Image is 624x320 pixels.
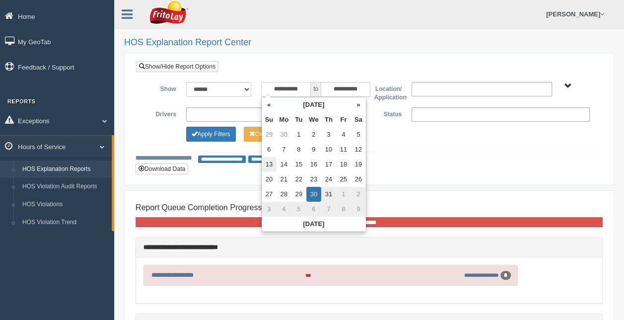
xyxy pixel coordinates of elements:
button: Change Filter Options [244,127,293,142]
td: 29 [291,187,306,202]
td: 28 [277,187,291,202]
td: 13 [262,157,277,172]
td: 7 [321,202,336,217]
a: Show/Hide Report Options [136,61,218,72]
label: Status [369,107,407,119]
td: 23 [306,172,321,187]
td: 5 [351,127,366,142]
td: 2 [351,187,366,202]
a: HOS Violation Audit Reports [18,178,112,196]
td: 6 [306,202,321,217]
td: 24 [321,172,336,187]
td: 4 [336,127,351,142]
label: Drivers [143,107,181,119]
td: 30 [306,187,321,202]
td: 8 [291,142,306,157]
td: 18 [336,157,351,172]
h2: HOS Explanation Report Center [124,38,614,48]
a: HOS Violation Trend [18,214,112,232]
td: 31 [321,187,336,202]
td: 21 [277,172,291,187]
th: Tu [291,112,306,127]
td: 16 [306,157,321,172]
td: 2 [306,127,321,142]
td: 27 [262,187,277,202]
td: 22 [291,172,306,187]
td: 9 [306,142,321,157]
td: 5 [291,202,306,217]
h4: Report Queue Completion Progress: [136,203,603,212]
th: Mo [277,112,291,127]
td: 1 [291,127,306,142]
td: 12 [351,142,366,157]
th: Th [321,112,336,127]
label: Show [143,82,181,94]
td: 3 [262,202,277,217]
td: 11 [336,142,351,157]
td: 14 [277,157,291,172]
a: HOS Violations [18,196,112,214]
th: We [306,112,321,127]
td: 30 [277,127,291,142]
th: Fr [336,112,351,127]
span: to [311,82,321,97]
td: 4 [277,202,291,217]
button: Download Data [136,163,188,174]
a: HOS Explanation Reports [18,160,112,178]
th: [DATE] [277,97,351,112]
button: Change Filter Options [186,127,236,142]
td: 8 [336,202,351,217]
td: 15 [291,157,306,172]
td: 25 [336,172,351,187]
td: 26 [351,172,366,187]
th: » [351,97,366,112]
td: 3 [321,127,336,142]
td: 1 [336,187,351,202]
th: [DATE] [262,217,366,232]
td: 6 [262,142,277,157]
th: Sa [351,112,366,127]
td: 7 [277,142,291,157]
td: 10 [321,142,336,157]
label: Location/ Application [369,82,407,102]
td: 19 [351,157,366,172]
td: 29 [262,127,277,142]
th: « [262,97,277,112]
td: 17 [321,157,336,172]
td: 9 [351,202,366,217]
th: Su [262,112,277,127]
td: 20 [262,172,277,187]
